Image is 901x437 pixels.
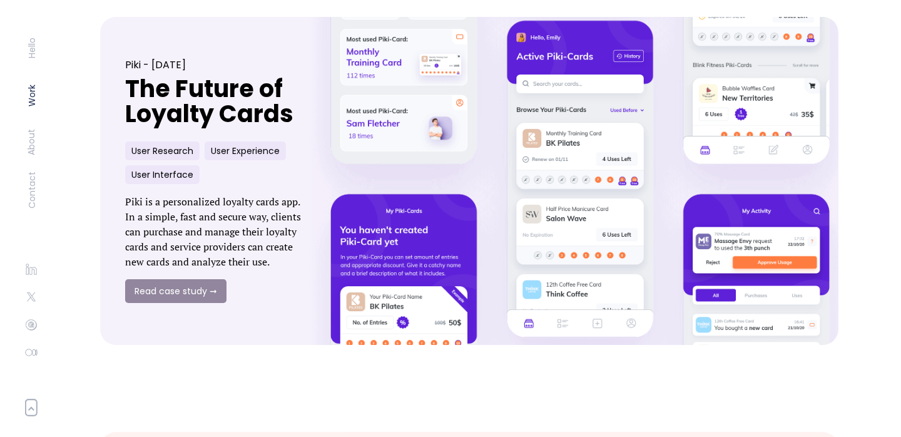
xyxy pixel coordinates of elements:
[205,141,286,160] div: User Experience
[25,129,38,155] a: About
[125,279,227,303] a: Read case study ➞
[125,141,200,160] div: User Research
[25,171,38,208] a: Contact
[125,165,200,184] div: User Interface
[125,76,303,126] h1: The Future of Loyalty Cards
[25,84,38,106] a: Work
[25,37,38,58] a: Hello
[125,194,303,269] p: Piki is a personalized loyalty cards app. In a simple, fast and secure way, clients can purchase ...
[125,59,303,71] div: Piki - [DATE]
